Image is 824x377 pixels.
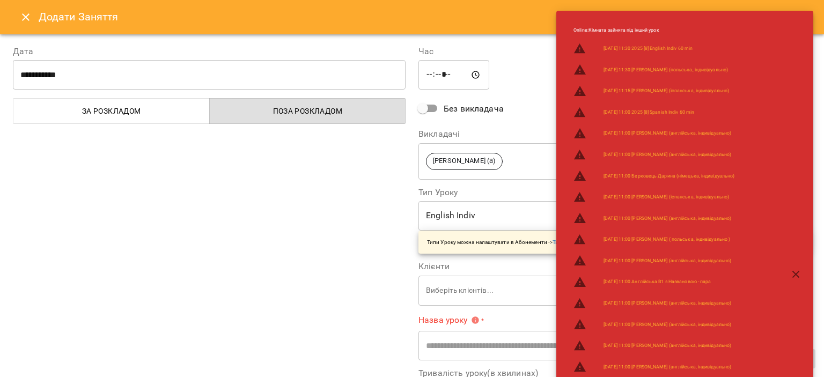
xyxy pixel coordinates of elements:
[604,151,731,158] a: [DATE] 11:00 [PERSON_NAME] (англійська, індивідуально)
[553,239,583,245] a: Типи уроків
[604,257,731,264] a: [DATE] 11:00 [PERSON_NAME] (англійська, індивідуально)
[444,102,504,115] span: Без викладача
[565,23,775,38] li: Online : Кімната зайнята під інший урок
[418,130,811,138] label: Викладачі
[39,9,811,25] h6: Додати Заняття
[604,173,734,180] a: [DATE] 11:00 Берковець Дарина (німецька, індивідуально)
[604,109,694,116] a: [DATE] 11:00 2025 [8] Spanish Indiv 60 min
[216,105,400,117] span: Поза розкладом
[418,262,811,271] label: Клієнти
[604,87,729,94] a: [DATE] 11:15 [PERSON_NAME] (іспанська, індивідуально)
[604,321,731,328] a: [DATE] 11:00 [PERSON_NAME] (англійська, індивідуально)
[209,98,406,124] button: Поза розкладом
[418,275,811,306] div: Виберіть клієнтів...
[426,285,794,296] p: Виберіть клієнтів...
[604,66,728,73] a: [DATE] 11:30 [PERSON_NAME] (польська, індивідуально)
[604,236,730,243] a: [DATE] 11:00 [PERSON_NAME] ( польська, індивідуально )
[426,156,502,166] span: [PERSON_NAME] (а)
[20,105,203,117] span: За розкладом
[604,215,731,222] a: [DATE] 11:00 [PERSON_NAME] (англійська, індивідуально)
[604,364,731,371] a: [DATE] 11:00 [PERSON_NAME] (англійська, індивідуально)
[418,47,811,56] label: Час
[604,45,693,52] a: [DATE] 11:30 2025 [8] English Indiv 60 min
[604,194,729,201] a: [DATE] 11:00 [PERSON_NAME] (іспанська, індивідуально)
[604,342,731,349] a: [DATE] 11:00 [PERSON_NAME] (англійська, індивідуально)
[604,300,731,307] a: [DATE] 11:00 [PERSON_NAME] (англійська, індивідуально)
[471,316,480,324] svg: Вкажіть назву уроку або виберіть клієнтів
[418,143,811,180] div: [PERSON_NAME] (а)
[13,98,210,124] button: За розкладом
[604,130,731,137] a: [DATE] 11:00 [PERSON_NAME] (англійська, індивідуально)
[13,4,39,30] button: Close
[13,47,406,56] label: Дата
[427,238,583,246] p: Типи Уроку можна налаштувати в Абонементи ->
[604,278,711,285] a: [DATE] 11:00 Англійська В1 з Названовою - пара
[418,188,811,197] label: Тип Уроку
[418,316,480,324] span: Назва уроку
[418,201,811,231] div: English Indiv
